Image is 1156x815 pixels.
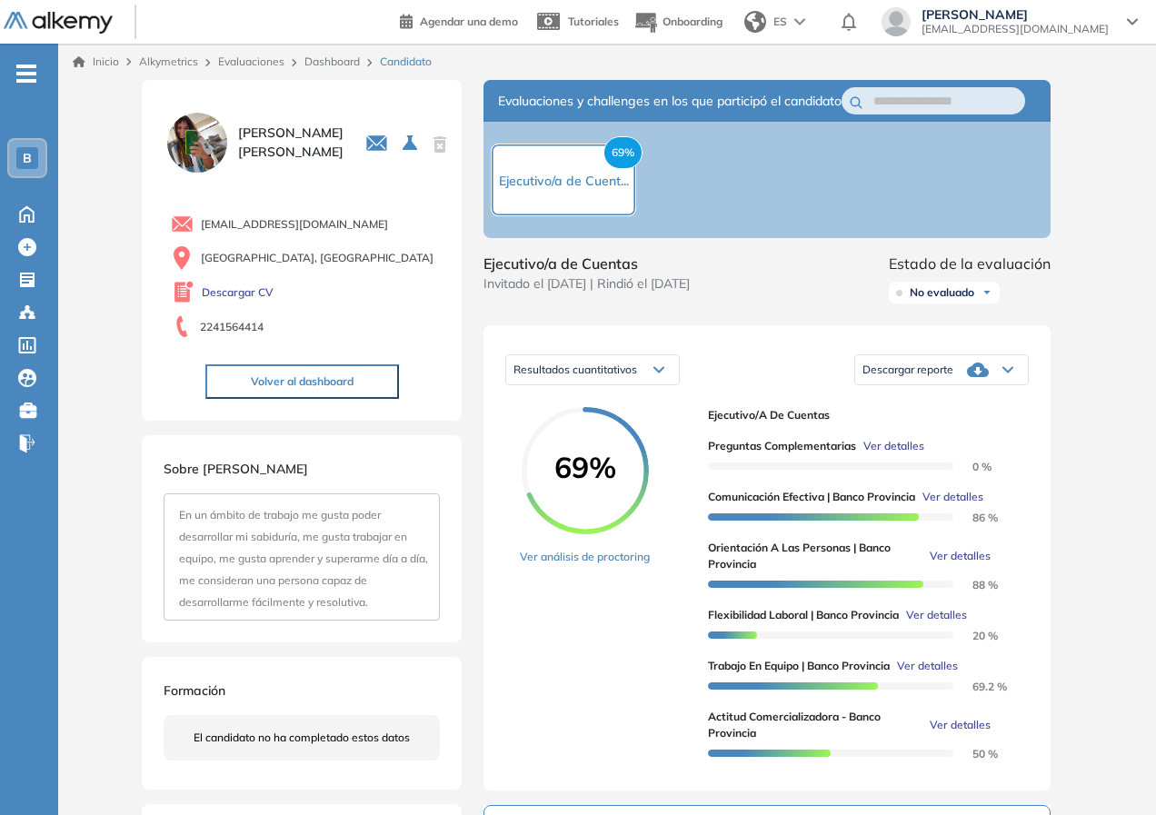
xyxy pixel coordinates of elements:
[201,216,388,233] span: [EMAIL_ADDRESS][DOMAIN_NAME]
[164,682,225,699] span: Formación
[179,508,428,609] span: En un ámbito de trabajo me gusta poder desarrollar mi sabiduría, me gusta trabajar en equipo, me ...
[205,364,399,399] button: Volver al dashboard
[522,452,649,482] span: 69%
[930,548,991,564] span: Ver detalles
[568,15,619,28] span: Tutoriales
[951,747,998,760] span: 50 %
[16,72,36,75] i: -
[708,540,922,572] span: Orientación a las personas | Banco Provincia
[4,12,113,35] img: Logo
[603,136,643,169] span: 69%
[164,461,308,477] span: Sobre [PERSON_NAME]
[238,124,344,162] span: [PERSON_NAME] [PERSON_NAME]
[922,22,1109,36] span: [EMAIL_ADDRESS][DOMAIN_NAME]
[1065,728,1156,815] div: Widget de chat
[915,489,983,505] button: Ver detalles
[951,680,1007,693] span: 69.2 %
[201,250,433,266] span: [GEOGRAPHIC_DATA], [GEOGRAPHIC_DATA]
[708,489,915,505] span: Comunicación efectiva | Banco Provincia
[856,438,924,454] button: Ver detalles
[982,287,992,298] img: Ícono de flecha
[951,629,998,642] span: 20 %
[922,548,991,564] button: Ver detalles
[708,607,899,623] span: Flexibilidad Laboral | Banco Provincia
[483,253,690,274] span: Ejecutivo/a de Cuentas
[200,319,264,335] span: 2241564414
[23,151,32,165] span: B
[773,14,787,30] span: ES
[910,285,974,300] span: No evaluado
[890,658,958,674] button: Ver detalles
[897,658,958,674] span: Ver detalles
[930,717,991,733] span: Ver detalles
[73,54,119,70] a: Inicio
[794,18,805,25] img: arrow
[951,578,998,591] span: 88 %
[889,253,1051,274] span: Estado de la evaluación
[202,284,274,301] a: Descargar CV
[951,460,992,473] span: 0 %
[164,109,231,176] img: PROFILE_MENU_LOGO_USER
[922,489,983,505] span: Ver detalles
[304,55,360,68] a: Dashboard
[420,15,518,28] span: Agendar una demo
[520,549,650,565] a: Ver análisis de proctoring
[499,173,629,189] span: Ejecutivo/a de Cuent...
[483,274,690,293] span: Invitado el [DATE] | Rindió el [DATE]
[633,3,722,42] button: Onboarding
[922,717,991,733] button: Ver detalles
[139,55,198,68] span: Alkymetrics
[863,438,924,454] span: Ver detalles
[708,709,922,741] span: Actitud comercializadora - Banco Provincia
[663,15,722,28] span: Onboarding
[708,658,890,674] span: Trabajo en equipo | Banco Provincia
[951,511,998,524] span: 86 %
[744,11,766,33] img: world
[906,607,967,623] span: Ver detalles
[400,9,518,31] a: Agendar una demo
[194,730,410,746] span: El candidato no ha completado estos datos
[708,407,1014,423] span: Ejecutivo/a de Cuentas
[513,363,637,376] span: Resultados cuantitativos
[380,54,432,70] span: Candidato
[498,92,842,111] span: Evaluaciones y challenges en los que participó el candidato
[1065,728,1156,815] iframe: Chat Widget
[708,438,856,454] span: Preguntas complementarias
[922,7,1109,22] span: [PERSON_NAME]
[899,607,967,623] button: Ver detalles
[862,363,953,377] span: Descargar reporte
[218,55,284,68] a: Evaluaciones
